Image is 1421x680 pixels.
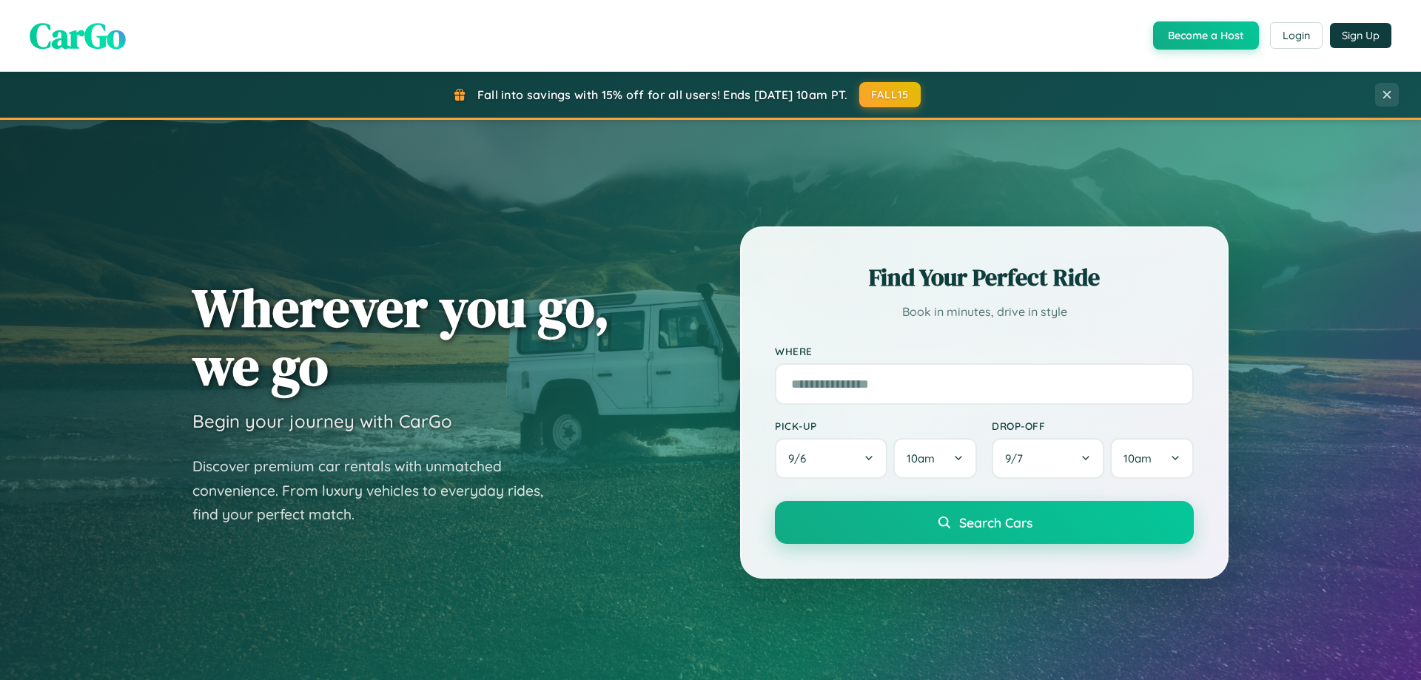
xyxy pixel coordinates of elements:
[1005,451,1030,465] span: 9 / 7
[775,301,1194,323] p: Book in minutes, drive in style
[192,454,562,527] p: Discover premium car rentals with unmatched convenience. From luxury vehicles to everyday rides, ...
[775,438,887,479] button: 9/6
[992,438,1104,479] button: 9/7
[1330,23,1391,48] button: Sign Up
[30,11,126,60] span: CarGo
[1270,22,1323,49] button: Login
[907,451,935,465] span: 10am
[775,501,1194,544] button: Search Cars
[1123,451,1152,465] span: 10am
[992,420,1194,432] label: Drop-off
[893,438,977,479] button: 10am
[477,87,848,102] span: Fall into savings with 15% off for all users! Ends [DATE] 10am PT.
[1153,21,1259,50] button: Become a Host
[859,82,921,107] button: FALL15
[192,410,452,432] h3: Begin your journey with CarGo
[775,261,1194,294] h2: Find Your Perfect Ride
[1110,438,1194,479] button: 10am
[775,345,1194,357] label: Where
[959,514,1032,531] span: Search Cars
[775,420,977,432] label: Pick-up
[788,451,813,465] span: 9 / 6
[192,278,610,395] h1: Wherever you go, we go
